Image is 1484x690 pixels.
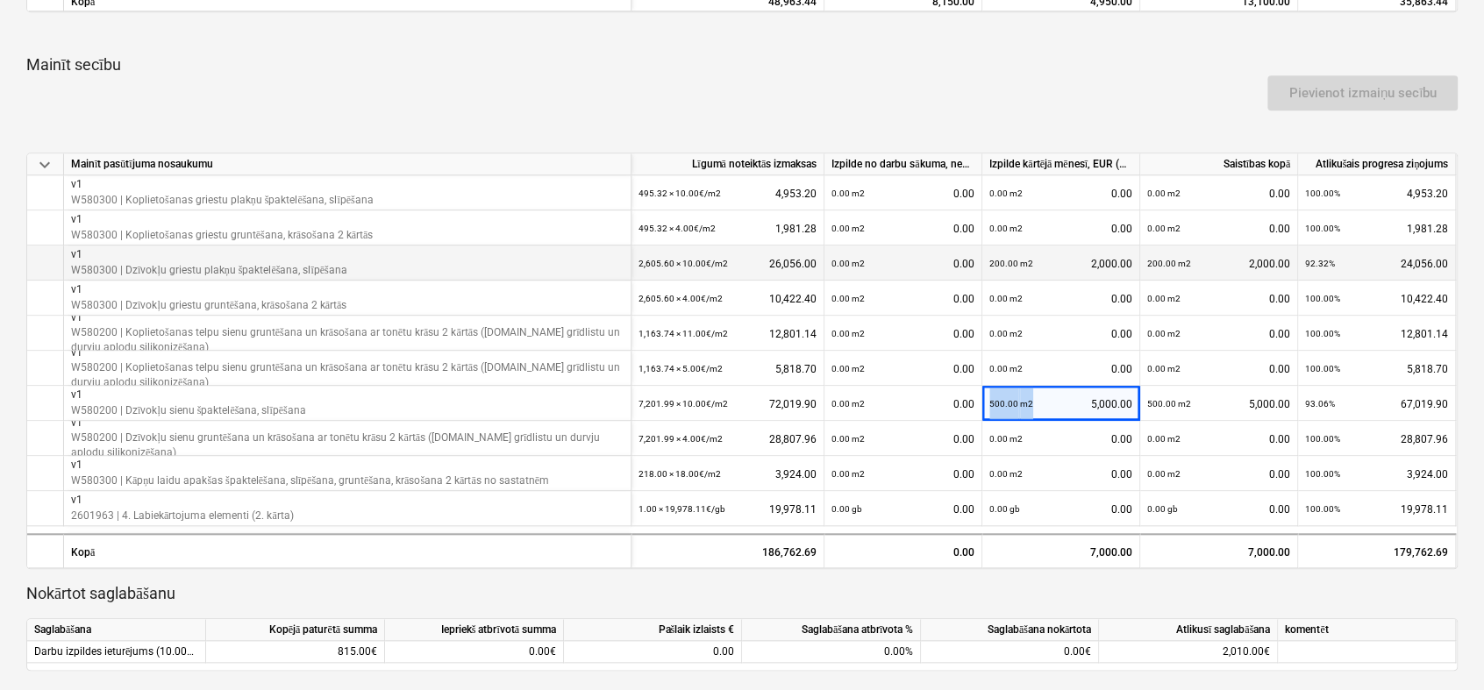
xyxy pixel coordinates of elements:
small: 0.00 m2 [1147,434,1181,444]
small: 93.06% [1305,399,1335,409]
small: 100.00% [1305,329,1340,338]
div: 0.00 [1147,351,1290,387]
p: W580300 | Kāpņu laidu apakšas špaktelēšana, slīpēšana, gruntēšana, krāsošana 2 kārtās no sastatnēm [71,473,549,487]
div: 179,762.69 [1298,533,1456,568]
div: 0.00 [831,491,974,527]
small: 1.00 × 19,978.11€ / gb [639,504,725,514]
div: 5,818.70 [639,351,817,387]
div: 0.00 [1147,210,1290,246]
small: 2,605.60 × 4.00€ / m2 [639,294,723,303]
small: 100.00% [1305,469,1340,479]
div: 0.00 [989,421,1132,457]
small: 100.00% [1305,294,1340,303]
div: 4,953.20 [639,175,817,211]
p: 2601963 | 4. Labiekārtojuma elementi (2. kārta) [71,508,294,523]
small: 0.00 m2 [1147,469,1181,479]
p: v1 [71,247,347,262]
div: komentēt [1278,619,1456,641]
small: 218.00 × 18.00€ / m2 [639,469,721,479]
small: 0.00 m2 [1147,329,1181,338]
div: 0.00 [989,175,1132,211]
small: 495.32 × 10.00€ / m2 [639,189,721,198]
small: 0.00 m2 [831,294,865,303]
small: 0.00 m2 [1147,224,1181,233]
p: v1 [71,282,346,297]
div: 0.00 [1147,281,1290,317]
p: v1 [71,310,624,325]
div: 67,019.90 [1305,386,1448,422]
div: 19,978.11 [1305,491,1448,527]
div: 0.00 [831,210,974,246]
small: 200.00 m2 [989,259,1033,268]
div: 1,981.28 [1305,210,1448,246]
div: Kopējā paturētā summa [206,619,385,641]
div: 24,056.00 [1305,245,1448,281]
p: W580300 | Koplietošanas griestu plakņu špaktelēšana, slīpēšana [71,192,374,207]
div: Iepriekš atbrīvotā summa [385,619,564,641]
small: 0.00 m2 [989,294,1023,303]
p: W580300 | Dzīvokļu griestu gruntēšana, krāsošana 2 kārtās [71,297,346,312]
p: W580300 | Dzīvokļu griestu plakņu špaktelēšana, slīpēšana [71,262,347,277]
div: 0.00 [831,316,974,352]
small: 0.00 m2 [831,469,865,479]
div: 0.00 [824,533,982,568]
small: 200.00 m2 [1147,259,1191,268]
p: v1 [71,388,306,402]
small: 0.00 gb [989,504,1020,514]
div: 28,807.96 [1305,421,1448,457]
div: 5,818.70 [1305,351,1448,387]
div: 186,762.69 [631,533,824,568]
small: 92.32% [1305,259,1335,268]
div: 0.00% [742,641,921,663]
span: keyboard_arrow_down [34,154,55,175]
small: 100.00% [1305,224,1340,233]
div: 10,422.40 [639,281,817,317]
small: 2,605.60 × 10.00€ / m2 [639,259,728,268]
small: 0.00 m2 [831,189,865,198]
div: 0.00 [571,641,734,663]
div: 1,981.28 [639,210,817,246]
small: 0.00 m2 [989,329,1023,338]
div: 0.00 [989,351,1132,387]
small: 0.00 m2 [1147,364,1181,373]
p: W580200 | Dzīvokļu sienu špaktelēšana, slīpēšana [71,402,306,417]
div: Mainīt pasūtījuma nosaukumu [64,153,631,175]
div: 0.00 [831,281,974,317]
div: 28,807.96 [639,421,817,457]
small: 0.00 m2 [989,189,1023,198]
small: 100.00% [1305,434,1340,444]
p: W580200 | Koplietošanas telpu sienu gruntēšana un krāsošana ar tonētu krāsu 2 kārtās ([DOMAIN_NAM... [71,325,624,355]
div: 0.00 [831,456,974,492]
div: 0.00 [1147,456,1290,492]
small: 0.00 m2 [831,259,865,268]
div: 0.00€ [385,641,564,663]
div: 0.00 [1147,175,1290,211]
div: Saglabāšana nokārtota [921,619,1099,641]
p: v1 [71,177,374,192]
p: v1 [71,458,549,473]
p: W580300 | Koplietošanas griestu gruntēšana, krāsošana 2 kārtās [71,227,373,242]
div: Saglabāšana [27,619,206,641]
div: 7,000.00 [1140,533,1298,568]
div: Izpilde kārtējā mēnesī, EUR (bez PVN) [982,153,1140,175]
small: 1,163.74 × 5.00€ / m2 [639,364,723,373]
small: 0.00 m2 [831,434,865,444]
small: 0.00 m2 [831,329,865,338]
div: Saistības kopā [1140,153,1298,175]
div: 0.00 [1147,491,1290,527]
small: 0.00 gb [1147,504,1178,514]
small: 0.00 m2 [831,399,865,409]
div: 0.00 [831,351,974,387]
div: Saglabāšana atbrīvota % [742,619,921,641]
p: v1 [71,493,294,508]
div: 0.00 [831,245,974,281]
small: 7,201.99 × 10.00€ / m2 [639,399,728,409]
div: 3,924.00 [639,456,817,492]
small: 100.00% [1305,364,1340,373]
div: Darbu izpildes ieturējums (10.00%) [27,641,206,663]
small: 7,201.99 × 4.00€ / m2 [639,434,723,444]
small: 1,163.74 × 11.00€ / m2 [639,329,728,338]
div: 0.00 [1147,421,1290,457]
div: 0.00 [831,421,974,457]
div: 0.00 [989,456,1132,492]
